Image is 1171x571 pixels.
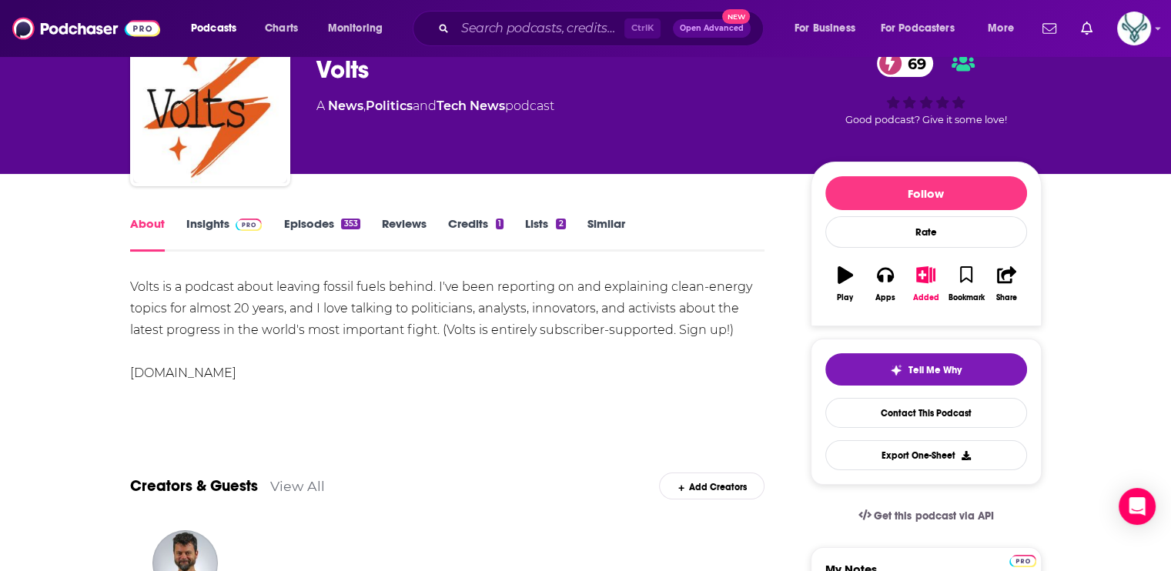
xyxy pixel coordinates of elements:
[905,256,945,312] button: Added
[659,472,764,499] div: Add Creators
[427,11,778,46] div: Search podcasts, credits, & more...
[1009,555,1036,567] img: Podchaser Pro
[881,18,955,39] span: For Podcasters
[890,364,902,376] img: tell me why sparkle
[624,18,661,38] span: Ctrl K
[837,293,853,302] div: Play
[366,99,413,113] a: Politics
[825,256,865,312] button: Play
[946,256,986,312] button: Bookmark
[996,293,1017,302] div: Share
[825,176,1027,210] button: Follow
[191,18,236,39] span: Podcasts
[874,509,993,523] span: Get this podcast via API
[283,216,360,252] a: Episodes353
[892,50,934,77] span: 69
[908,364,962,376] span: Tell Me Why
[265,18,298,39] span: Charts
[130,276,765,384] div: Volts is a podcast about leaving fossil fuels behind. I've been reporting on and explaining clean...
[825,216,1027,248] div: Rate
[180,16,256,41] button: open menu
[913,293,939,302] div: Added
[413,99,437,113] span: and
[1075,15,1099,42] a: Show notifications dropdown
[328,18,383,39] span: Monitoring
[865,256,905,312] button: Apps
[977,16,1033,41] button: open menu
[130,476,258,496] a: Creators & Guests
[328,99,363,113] a: News
[455,16,624,41] input: Search podcasts, credits, & more...
[722,9,750,24] span: New
[877,50,934,77] a: 69
[845,114,1007,125] span: Good podcast? Give it some love!
[811,40,1042,135] div: 69Good podcast? Give it some love!
[875,293,895,302] div: Apps
[846,497,1006,535] a: Get this podcast via API
[316,97,554,115] div: A podcast
[871,16,977,41] button: open menu
[1009,553,1036,567] a: Pro website
[270,478,325,494] a: View All
[133,29,287,183] img: Volts
[1119,488,1156,525] div: Open Intercom Messenger
[986,256,1026,312] button: Share
[1117,12,1151,45] img: User Profile
[795,18,855,39] span: For Business
[825,398,1027,428] a: Contact This Podcast
[673,19,751,38] button: Open AdvancedNew
[317,16,403,41] button: open menu
[587,216,625,252] a: Similar
[680,25,744,32] span: Open Advanced
[363,99,366,113] span: ,
[825,353,1027,386] button: tell me why sparkleTell Me Why
[448,216,504,252] a: Credits1
[130,216,165,252] a: About
[784,16,875,41] button: open menu
[255,16,307,41] a: Charts
[525,216,565,252] a: Lists2
[341,219,360,229] div: 353
[382,216,427,252] a: Reviews
[988,18,1014,39] span: More
[186,216,263,252] a: InsightsPodchaser Pro
[825,440,1027,470] button: Export One-Sheet
[12,14,160,43] img: Podchaser - Follow, Share and Rate Podcasts
[437,99,505,113] a: Tech News
[236,219,263,231] img: Podchaser Pro
[1117,12,1151,45] span: Logged in as sablestrategy
[1036,15,1062,42] a: Show notifications dropdown
[556,219,565,229] div: 2
[948,293,984,302] div: Bookmark
[496,219,504,229] div: 1
[1117,12,1151,45] button: Show profile menu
